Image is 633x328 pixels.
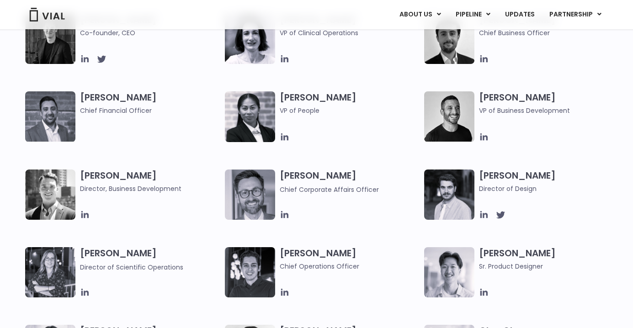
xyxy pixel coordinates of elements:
img: A black and white photo of a smiling man in a suit at ARVO 2023. [25,169,75,220]
span: Co-founder, CEO [80,28,220,38]
img: A black and white photo of a man smiling. [424,91,474,142]
img: A black and white photo of a man in a suit attending a Summit. [25,14,75,64]
span: VP of Business Development [479,106,619,116]
img: A black and white photo of a man in a suit holding a vial. [424,14,474,64]
h3: [PERSON_NAME] [479,247,619,271]
img: Headshot of smiling woman named Sarah [25,247,75,297]
img: Headshot of smiling man named Josh [225,247,275,297]
a: UPDATES [498,7,542,22]
h3: [PERSON_NAME] [80,91,220,116]
img: Headshot of smiling man named Samir [25,91,75,142]
img: Paolo-M [225,169,275,220]
span: Sr. Product Designer [479,261,619,271]
h3: [PERSON_NAME] [479,91,619,116]
span: Chief Corporate Affairs Officer [280,185,379,194]
a: PIPELINEMenu Toggle [448,7,497,22]
h3: [PERSON_NAME] [280,91,420,129]
h3: [PERSON_NAME] [479,169,619,194]
h3: [PERSON_NAME] [80,247,220,272]
img: Vial Logo [29,8,65,21]
h3: [PERSON_NAME] [280,247,420,271]
span: Chief Financial Officer [80,106,220,116]
img: Headshot of smiling man named Albert [424,169,474,220]
img: Catie [225,91,275,142]
img: Brennan [424,247,474,297]
span: VP of People [280,106,420,116]
span: VP of Clinical Operations [280,28,420,38]
h3: [PERSON_NAME] [80,169,220,194]
span: Director of Scientific Operations [80,263,183,272]
h3: [PERSON_NAME] [280,169,420,195]
span: Chief Operations Officer [280,261,420,271]
span: Director of Design [479,184,619,194]
a: PARTNERSHIPMenu Toggle [542,7,609,22]
span: Director, Business Development [80,184,220,194]
a: ABOUT USMenu Toggle [392,7,448,22]
span: Chief Business Officer [479,28,619,38]
img: Image of smiling woman named Amy [225,14,275,64]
